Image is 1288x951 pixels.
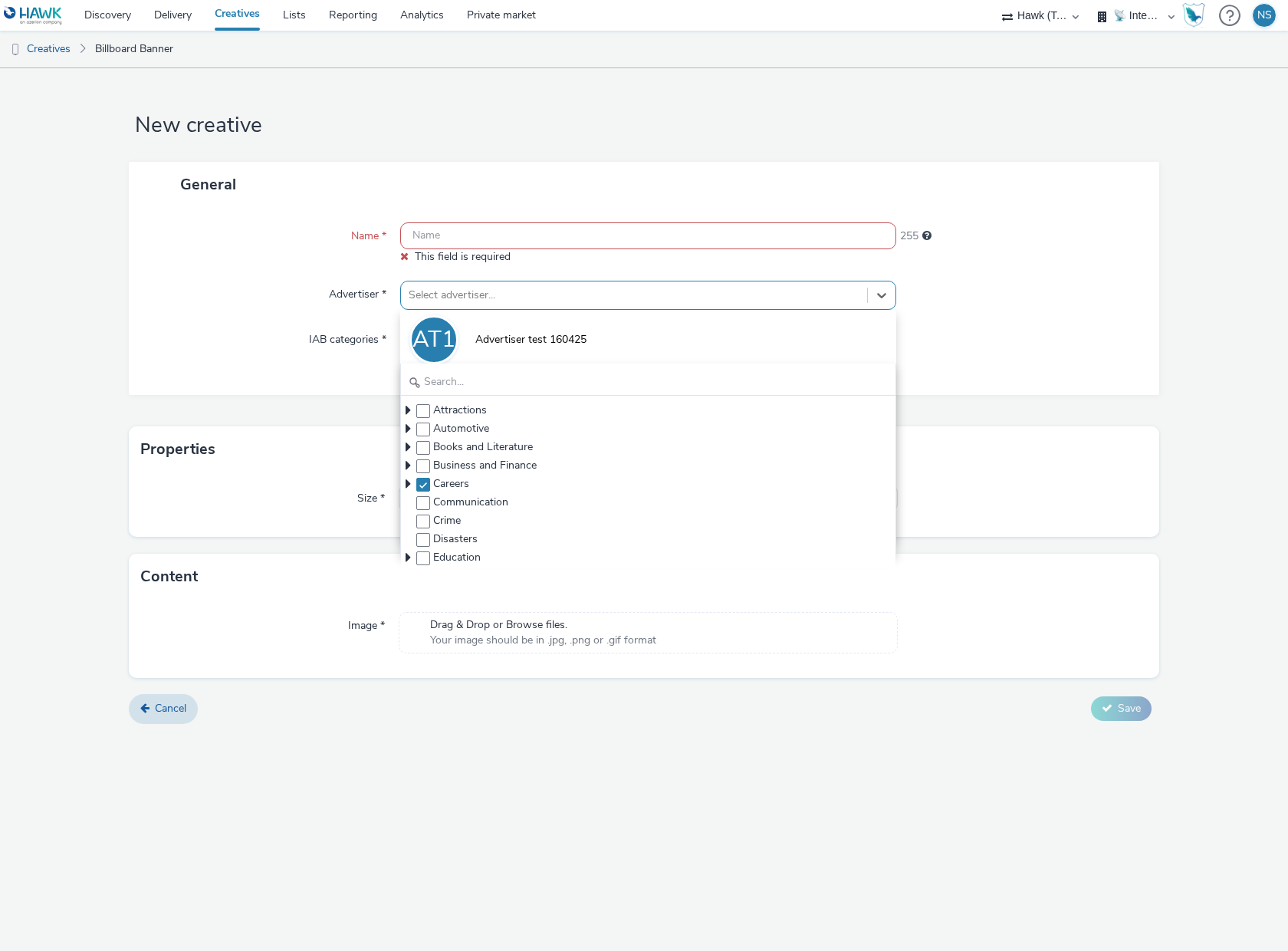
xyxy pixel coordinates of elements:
span: Crime [433,513,461,528]
h3: Properties [140,438,215,461]
label: Size * [351,485,391,506]
div: AT1 [412,318,455,361]
span: Attractions [433,403,487,418]
a: Cancel [129,694,198,723]
a: Hawk Academy [1182,3,1211,28]
span: Automotive [433,421,489,436]
div: NS [1257,4,1272,27]
span: Cancel [155,701,186,716]
img: undefined Logo [4,6,63,25]
span: Books and Literature [433,439,533,455]
span: Communication [433,495,508,510]
span: Advertiser test 160425 [475,332,586,347]
span: 255 [900,229,918,244]
span: General [180,174,236,195]
button: Save [1091,696,1152,721]
span: Save [1118,701,1141,716]
span: Business and Finance [433,458,537,473]
input: Name [400,222,896,249]
h3: Content [140,565,198,588]
img: dooh [8,42,23,58]
span: Your image should be in .jpg, .png or .gif format [430,633,656,648]
img: Hawk Academy [1182,3,1205,28]
label: IAB categories * [303,326,393,347]
label: Name * [345,222,393,244]
h1: New creative [129,111,1159,140]
span: This field is required [415,249,511,264]
span: Disasters [433,531,478,547]
label: Image * [342,612,391,633]
div: Maximum 255 characters [922,229,932,244]
span: Careers [433,476,469,492]
span: Drag & Drop or Browse files. [430,617,656,633]
input: Search... [401,369,895,396]
a: Billboard Banner [87,31,181,67]
label: Advertiser * [323,281,393,302]
span: Education [433,550,481,565]
span: Entertainment [433,568,501,584]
